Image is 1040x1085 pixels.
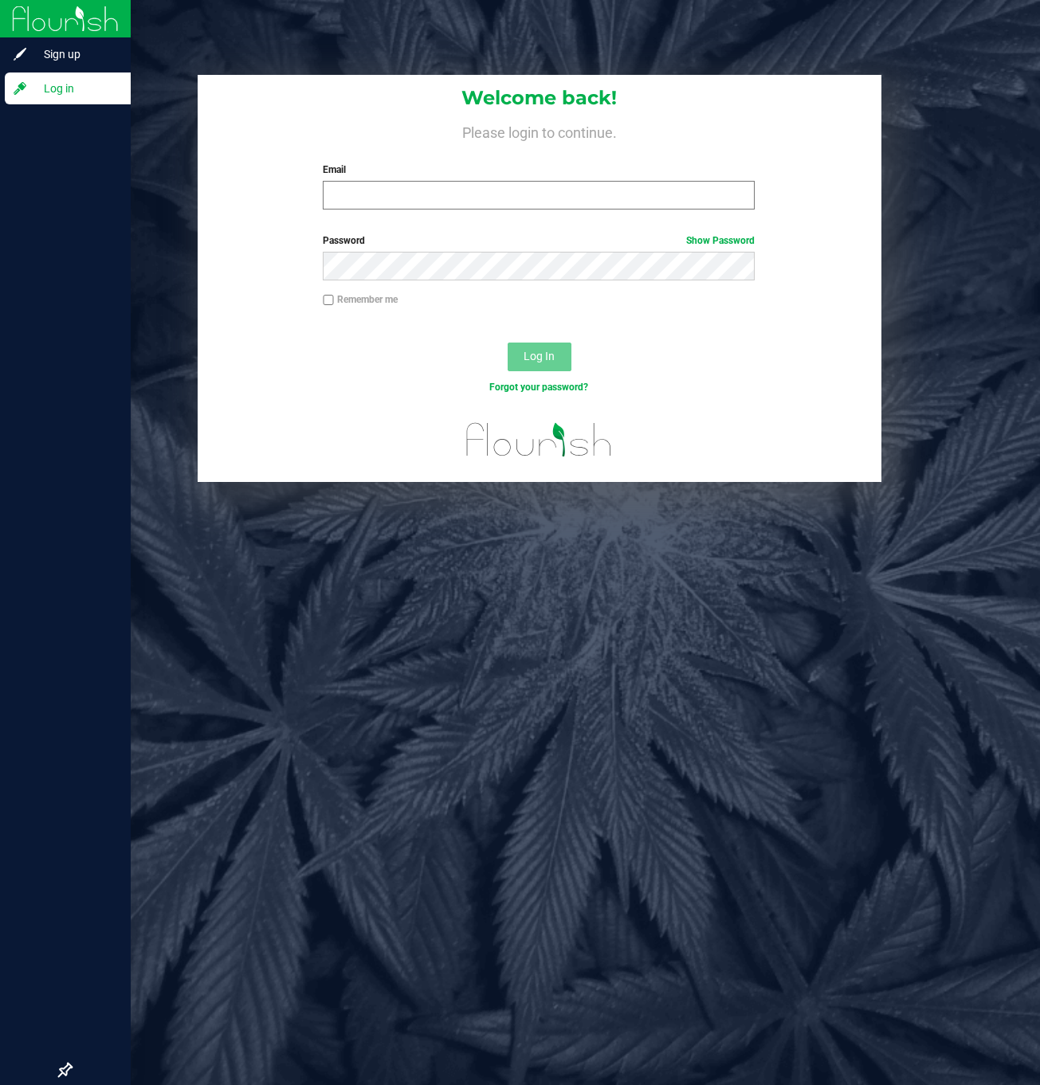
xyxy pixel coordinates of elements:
[489,382,588,393] a: Forgot your password?
[686,235,755,246] a: Show Password
[323,163,755,177] label: Email
[323,235,365,246] span: Password
[508,343,571,371] button: Log In
[453,411,625,468] img: flourish_logo.svg
[198,88,881,108] h1: Welcome back!
[12,80,28,96] inline-svg: Log in
[323,295,334,306] input: Remember me
[28,79,124,98] span: Log in
[198,121,881,140] h4: Please login to continue.
[323,292,398,307] label: Remember me
[28,45,124,64] span: Sign up
[12,46,28,62] inline-svg: Sign up
[524,350,555,362] span: Log In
